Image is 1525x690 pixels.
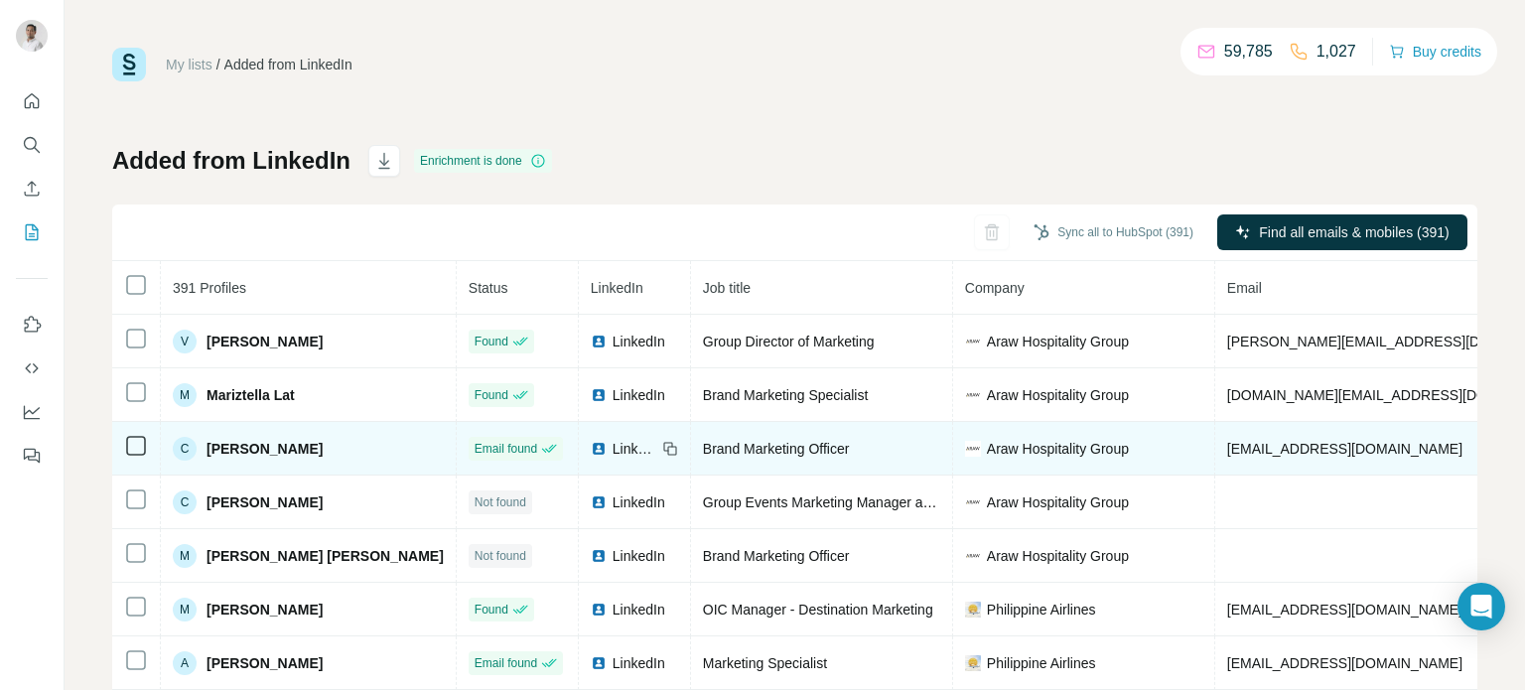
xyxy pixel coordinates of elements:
span: [PERSON_NAME] [PERSON_NAME] [207,546,444,566]
a: My lists [166,57,212,72]
button: Dashboard [16,394,48,430]
img: Avatar [16,20,48,52]
span: Group Director of Marketing [703,334,875,349]
div: A [173,651,197,675]
img: LinkedIn logo [591,334,607,349]
span: Brand Marketing Officer [703,548,850,564]
span: Job title [703,280,751,296]
span: Araw Hospitality Group [987,385,1129,405]
span: LinkedIn [591,280,643,296]
button: Sync all to HubSpot (391) [1020,217,1207,247]
span: LinkedIn [613,546,665,566]
img: company-logo [965,655,981,671]
img: Surfe Logo [112,48,146,81]
p: 59,785 [1224,40,1273,64]
img: LinkedIn logo [591,494,607,510]
button: Feedback [16,438,48,474]
span: OIC Manager - Destination Marketing [703,602,933,618]
span: Found [475,601,508,619]
li: / [216,55,220,74]
span: [EMAIL_ADDRESS][DOMAIN_NAME] [1227,655,1462,671]
img: LinkedIn logo [591,655,607,671]
img: LinkedIn logo [591,387,607,403]
span: [PERSON_NAME] [207,653,323,673]
div: M [173,383,197,407]
span: Brand Marketing Officer [703,441,850,457]
span: [EMAIL_ADDRESS][DOMAIN_NAME] [1227,602,1462,618]
span: LinkedIn [613,439,656,459]
span: Email found [475,654,537,672]
span: LinkedIn [613,600,665,620]
span: Company [965,280,1025,296]
p: 1,027 [1317,40,1356,64]
span: Found [475,386,508,404]
img: company-logo [965,387,981,403]
span: Found [475,333,508,350]
h1: Added from LinkedIn [112,145,350,177]
span: [EMAIL_ADDRESS][DOMAIN_NAME] [1227,441,1462,457]
span: Status [469,280,508,296]
button: Buy credits [1389,38,1481,66]
span: Email found [475,440,537,458]
span: Mariztella Lat [207,385,295,405]
span: Philippine Airlines [987,600,1096,620]
span: Araw Hospitality Group [987,332,1129,351]
button: Quick start [16,83,48,119]
button: Find all emails & mobiles (391) [1217,214,1467,250]
div: V [173,330,197,353]
span: Not found [475,547,526,565]
span: [PERSON_NAME] [207,492,323,512]
span: Araw Hospitality Group [987,439,1129,459]
img: company-logo [965,334,981,349]
div: C [173,490,197,514]
span: 391 Profiles [173,280,246,296]
button: Search [16,127,48,163]
span: Philippine Airlines [987,653,1096,673]
img: LinkedIn logo [591,548,607,564]
span: LinkedIn [613,492,665,512]
span: [PERSON_NAME] [207,439,323,459]
span: LinkedIn [613,332,665,351]
span: Marketing Specialist [703,655,827,671]
span: Brand Marketing Specialist [703,387,869,403]
img: company-logo [965,602,981,618]
div: Open Intercom Messenger [1457,583,1505,630]
button: Use Surfe API [16,350,48,386]
button: My lists [16,214,48,250]
div: Enrichment is done [414,149,552,173]
button: Enrich CSV [16,171,48,207]
img: LinkedIn logo [591,441,607,457]
img: company-logo [965,441,981,457]
span: Araw Hospitality Group [987,492,1129,512]
span: Araw Hospitality Group [987,546,1129,566]
img: company-logo [965,548,981,564]
span: Find all emails & mobiles (391) [1259,222,1449,242]
img: LinkedIn logo [591,602,607,618]
span: LinkedIn [613,653,665,673]
span: [PERSON_NAME] [207,600,323,620]
button: Use Surfe on LinkedIn [16,307,48,343]
div: Added from LinkedIn [224,55,352,74]
div: C [173,437,197,461]
img: company-logo [965,494,981,510]
span: Group Events Marketing Manager at Araw Hospitality Group [703,494,1072,510]
div: M [173,544,197,568]
span: LinkedIn [613,385,665,405]
span: Email [1227,280,1262,296]
span: Not found [475,493,526,511]
span: [PERSON_NAME] [207,332,323,351]
div: M [173,598,197,621]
